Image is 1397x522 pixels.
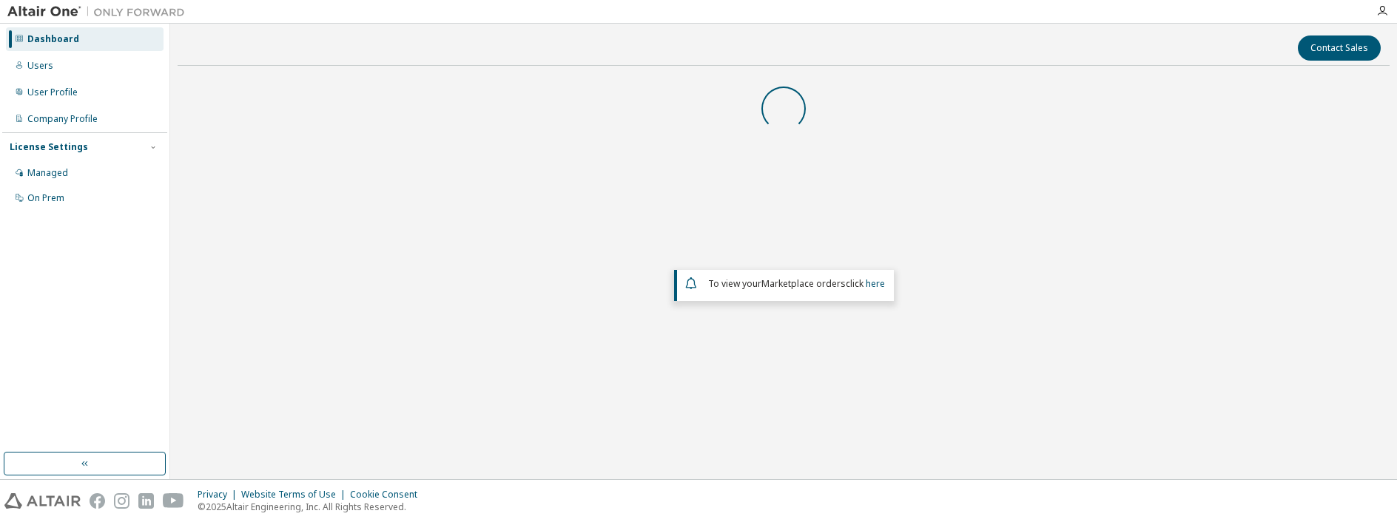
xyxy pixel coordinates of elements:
[138,493,154,509] img: linkedin.svg
[10,141,88,153] div: License Settings
[7,4,192,19] img: Altair One
[90,493,105,509] img: facebook.svg
[4,493,81,509] img: altair_logo.svg
[350,489,426,501] div: Cookie Consent
[1298,35,1381,61] button: Contact Sales
[27,60,53,72] div: Users
[27,87,78,98] div: User Profile
[241,489,350,501] div: Website Terms of Use
[866,277,885,290] a: here
[708,277,885,290] span: To view your click
[198,489,241,501] div: Privacy
[27,113,98,125] div: Company Profile
[198,501,426,513] p: © 2025 Altair Engineering, Inc. All Rights Reserved.
[114,493,129,509] img: instagram.svg
[761,277,846,290] em: Marketplace orders
[27,33,79,45] div: Dashboard
[27,192,64,204] div: On Prem
[27,167,68,179] div: Managed
[163,493,184,509] img: youtube.svg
